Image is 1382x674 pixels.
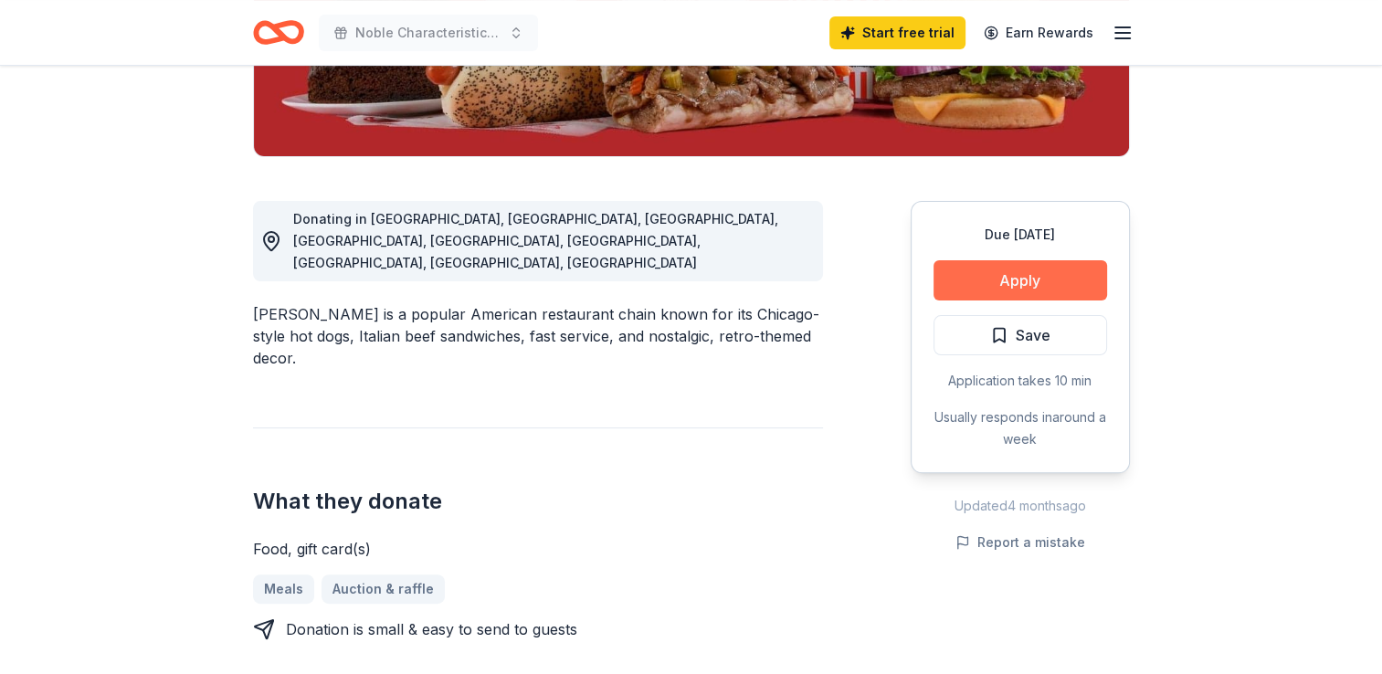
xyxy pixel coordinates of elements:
a: Auction & raffle [322,574,445,604]
div: Due [DATE] [934,224,1107,246]
div: Application takes 10 min [934,370,1107,392]
button: Noble Characteristics Christmas! [319,15,538,51]
button: Save [934,315,1107,355]
button: Apply [934,260,1107,300]
a: Start free trial [829,16,965,49]
div: Food, gift card(s) [253,538,823,560]
div: Donation is small & easy to send to guests [286,618,577,640]
h2: What they donate [253,487,823,516]
a: Meals [253,574,314,604]
a: Earn Rewards [973,16,1104,49]
div: [PERSON_NAME] is a popular American restaurant chain known for its Chicago-style hot dogs, Italia... [253,303,823,369]
button: Report a mistake [955,532,1085,553]
div: Usually responds in around a week [934,406,1107,450]
span: Donating in [GEOGRAPHIC_DATA], [GEOGRAPHIC_DATA], [GEOGRAPHIC_DATA], [GEOGRAPHIC_DATA], [GEOGRAPH... [293,211,778,270]
span: Save [1016,323,1050,347]
a: Home [253,11,304,54]
div: Updated 4 months ago [911,495,1130,517]
span: Noble Characteristics Christmas! [355,22,501,44]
